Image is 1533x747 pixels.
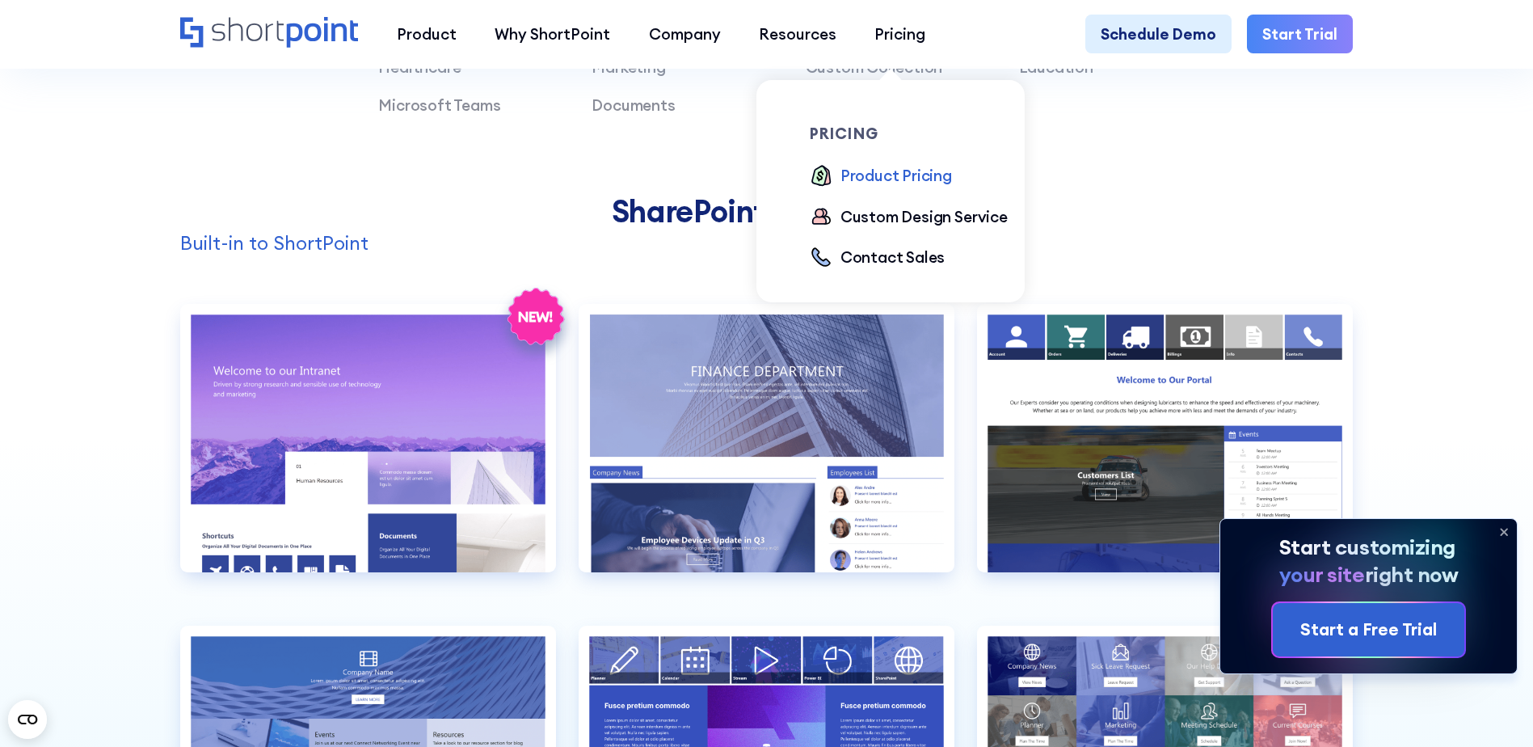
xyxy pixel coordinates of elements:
div: pricing [810,126,1025,141]
a: Company [630,15,739,53]
a: Custom Design Service [810,205,1008,230]
div: Contact Sales [840,246,945,268]
a: Resources [739,15,855,53]
a: Start Trial [1247,15,1353,53]
div: Product Pricing [840,164,952,187]
a: Intranet Layout 2 [977,304,1353,603]
a: Schedule Demo [1085,15,1232,53]
div: Custom Design Service [840,205,1008,228]
a: Microsoft Teams [378,95,500,115]
div: Product [397,23,457,45]
a: Product Pricing [810,164,952,189]
div: Resources [759,23,836,45]
h2: SharePoint Templates [180,193,1353,229]
div: Company [649,23,721,45]
a: Intranet Layout [579,304,954,603]
iframe: Chat Widget [1452,669,1533,747]
a: Home [180,17,359,50]
a: Start a Free Trial [1273,603,1464,656]
button: Open CMP widget [8,700,47,739]
a: Documents [592,95,675,115]
a: Contact Sales [810,246,945,271]
a: Enterprise 1 [180,304,556,603]
p: Built-in to ShortPoint [180,229,1353,258]
div: Why ShortPoint [495,23,610,45]
div: Start a Free Trial [1300,617,1437,643]
a: Why ShortPoint [476,15,630,53]
div: Pricing [874,23,925,45]
a: Pricing [856,15,945,53]
a: Product [377,15,475,53]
